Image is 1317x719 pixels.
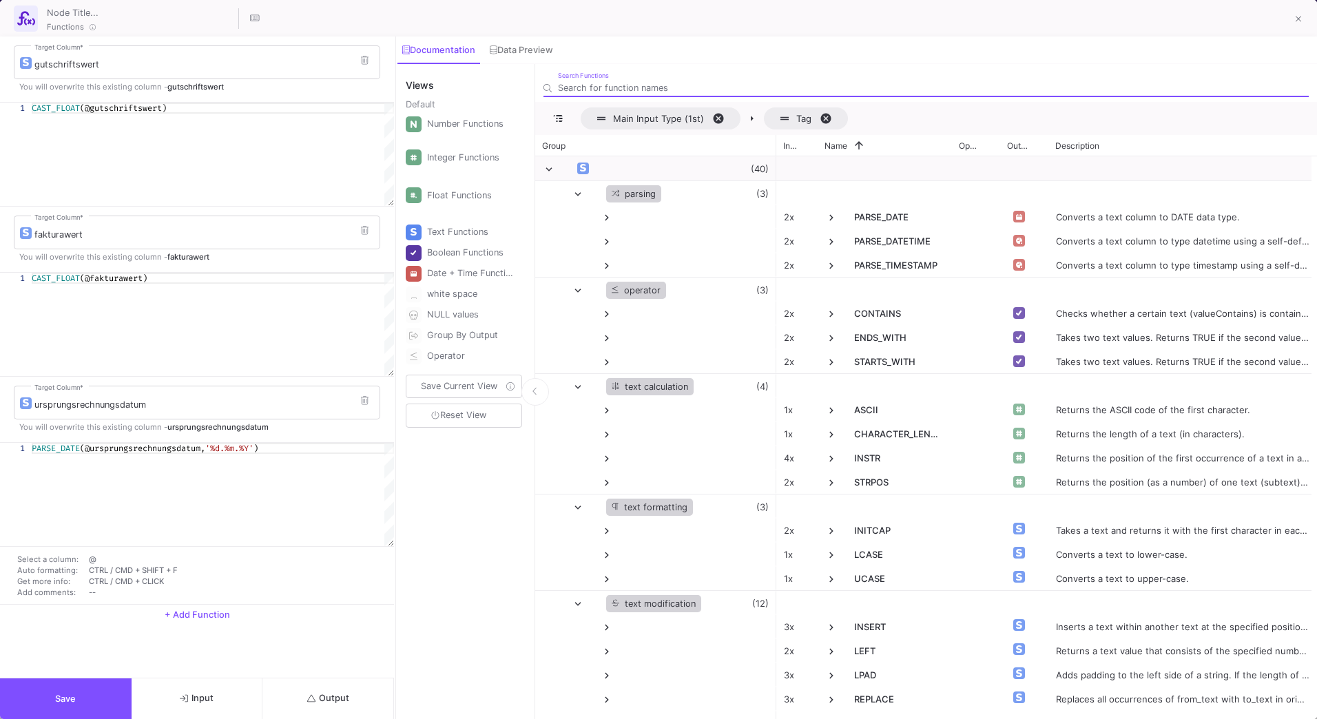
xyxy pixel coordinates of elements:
[776,397,818,421] div: 1x
[776,446,818,470] div: 4x
[751,157,769,181] span: (40)
[854,398,943,423] span: ASCII
[167,252,209,262] span: fakturawert
[1048,349,1317,373] div: Takes two text values. Returns TRUE if the second value is a prefix of the first.
[32,103,80,114] span: CAST_FLOAT
[756,375,769,399] span: (4)
[403,222,525,242] button: Text Functions
[854,205,943,230] span: PARSE_DATE
[132,678,263,719] button: Input
[776,205,818,229] div: 2x
[14,576,85,587] td: Get more info:
[490,45,553,56] div: Data Preview
[17,10,35,28] img: function-ui.svg
[606,185,661,202] div: parsing
[427,114,514,134] div: Number Functions
[421,381,497,391] span: Save Current View
[756,182,769,206] span: (3)
[776,253,818,277] div: 2x
[89,576,164,586] span: CTRL / CMD + CLICK
[427,242,514,263] div: Boolean Functions
[89,587,96,597] span: --
[854,663,943,688] span: LPAD
[403,304,525,325] button: NULL values
[1048,518,1317,542] div: Takes a text and returns it with the first character in each word in uppercase.
[307,693,349,703] span: Output
[427,284,514,304] div: white space
[606,499,693,516] div: text formatting
[854,519,943,543] span: INITCAP
[403,263,525,284] button: Date + Time Functions
[959,140,981,151] span: Operator
[776,325,818,349] div: 2x
[403,147,525,168] button: Integer Functions
[427,346,514,366] div: Operator
[776,687,818,711] div: 3x
[606,282,666,299] div: operator
[752,592,769,616] span: (12)
[406,375,522,398] button: Save Current View
[776,229,818,253] div: 2x
[403,346,525,366] button: Operator
[1048,205,1317,229] div: Converts a text column to DATE data type.
[1007,140,1029,151] span: Output
[581,107,740,129] span: Main Input Type (1st). Press ENTER to sort. Press DELETE to remove
[854,567,943,592] span: UCASE
[606,595,701,612] div: text modification
[431,410,486,420] span: Reset View
[14,251,380,262] p: You will overwrite this existing column -
[80,273,147,284] span: (@fakturawert)
[1048,421,1317,446] div: Returns the length of a text (in characters).
[47,21,84,32] span: Functions
[776,638,818,663] div: 2x
[854,639,943,664] span: LEFT
[854,302,943,326] span: CONTAINS
[854,326,943,351] span: ENDS_WITH
[55,694,76,704] span: Save
[43,3,236,21] input: Node Title...
[1055,140,1099,151] span: Description
[14,81,380,92] p: You will overwrite this existing column -
[756,495,769,519] span: (3)
[406,404,522,428] button: Reset View
[854,615,943,640] span: INSERT
[776,518,818,542] div: 2x
[854,350,943,375] span: STARTS_WITH
[180,693,214,703] span: Input
[402,45,475,56] div: Documentation
[854,470,943,495] span: STRPOS
[167,422,269,432] span: ursprungsrechnungsdatum
[80,443,205,454] span: (@ursprungsrechnungsdatum,
[32,443,80,454] span: PARSE_DATE
[1048,446,1317,470] div: Returns the position of the first occurrence of a text in another text.
[854,229,943,254] span: PARSE_DATETIME
[165,609,230,620] span: + Add Function
[205,443,253,454] span: '%d.%m.%Y'
[854,687,943,712] span: REPLACE
[776,663,818,687] div: 3x
[776,470,818,494] div: 2x
[427,222,514,242] div: Text Functions
[14,421,380,433] p: You will overwrite this existing column -
[1048,687,1317,711] div: Replaces all occurrences of from_text with to_text in original_text. If from_text is empty no rep...
[1048,229,1317,253] div: Converts a text column to type datetime using a self-defined format.
[796,113,811,124] span: Tag
[14,587,85,598] td: Add comments:
[854,422,943,447] span: CHARACTER_LENGTH
[403,185,525,206] button: Float Functions
[89,565,178,575] span: CTRL / CMD + SHIFT + F
[1048,614,1317,638] div: Inserts a text within another text at the specified position and for a certain number of characters.
[14,554,85,565] td: Select a column:
[403,325,525,346] button: Group By Output
[32,273,80,284] span: CAST_FLOAT
[776,542,818,566] div: 1x
[542,140,566,151] span: Group
[756,278,769,302] span: (3)
[854,446,943,471] span: INSTR
[403,242,525,263] button: Boolean Functions
[403,114,525,134] button: Number Functions
[427,147,514,168] div: Integer Functions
